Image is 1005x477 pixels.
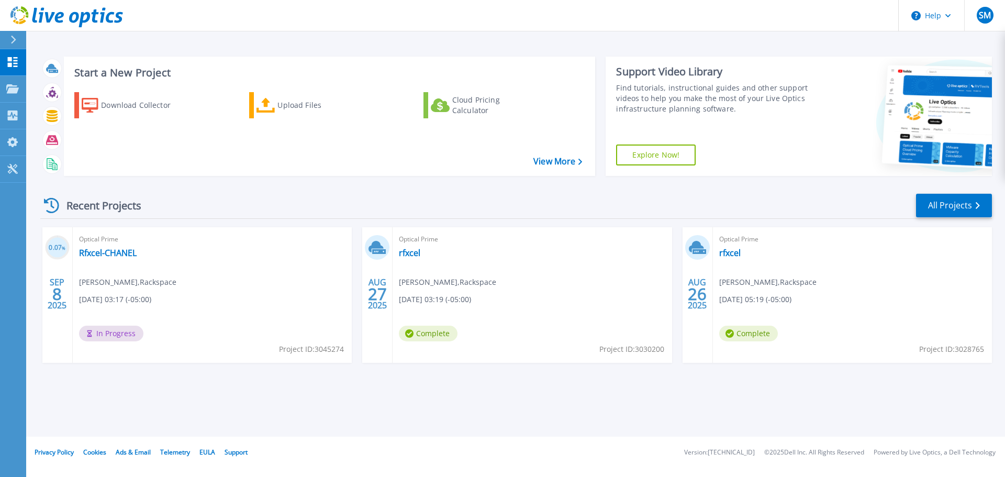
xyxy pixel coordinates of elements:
div: Upload Files [277,95,361,116]
span: 26 [688,290,707,298]
span: Complete [719,326,778,341]
a: Upload Files [249,92,366,118]
li: Powered by Live Optics, a Dell Technology [874,449,996,456]
h3: 0.07 [45,242,70,254]
a: All Projects [916,194,992,217]
span: 27 [368,290,387,298]
a: Cookies [83,448,106,457]
li: © 2025 Dell Inc. All Rights Reserved [764,449,864,456]
span: [DATE] 05:19 (-05:00) [719,294,791,305]
div: Support Video Library [616,65,813,79]
a: Cloud Pricing Calculator [423,92,540,118]
div: Recent Projects [40,193,155,218]
span: 8 [52,290,62,298]
span: Optical Prime [79,234,345,245]
span: Complete [399,326,457,341]
span: [PERSON_NAME] , Rackspace [719,276,817,288]
span: Project ID: 3030200 [599,343,664,355]
a: rfxcel [719,248,741,258]
h3: Start a New Project [74,67,582,79]
div: Download Collector [101,95,185,116]
a: Support [225,448,248,457]
span: Optical Prime [719,234,986,245]
a: Privacy Policy [35,448,74,457]
span: [DATE] 03:17 (-05:00) [79,294,151,305]
a: Rfxcel-CHANEL [79,248,137,258]
span: Project ID: 3045274 [279,343,344,355]
span: Project ID: 3028765 [919,343,984,355]
span: Optical Prime [399,234,665,245]
span: % [62,245,65,251]
div: Find tutorials, instructional guides and other support videos to help you make the most of your L... [616,83,813,114]
a: Telemetry [160,448,190,457]
span: [DATE] 03:19 (-05:00) [399,294,471,305]
span: [PERSON_NAME] , Rackspace [399,276,496,288]
li: Version: [TECHNICAL_ID] [684,449,755,456]
a: View More [533,157,582,167]
a: EULA [199,448,215,457]
a: Ads & Email [116,448,151,457]
span: In Progress [79,326,143,341]
span: [PERSON_NAME] , Rackspace [79,276,176,288]
a: Download Collector [74,92,191,118]
a: rfxcel [399,248,420,258]
div: SEP 2025 [47,275,67,313]
div: AUG 2025 [367,275,387,313]
span: SM [979,11,991,19]
div: AUG 2025 [687,275,707,313]
div: Cloud Pricing Calculator [452,95,536,116]
a: Explore Now! [616,145,696,165]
